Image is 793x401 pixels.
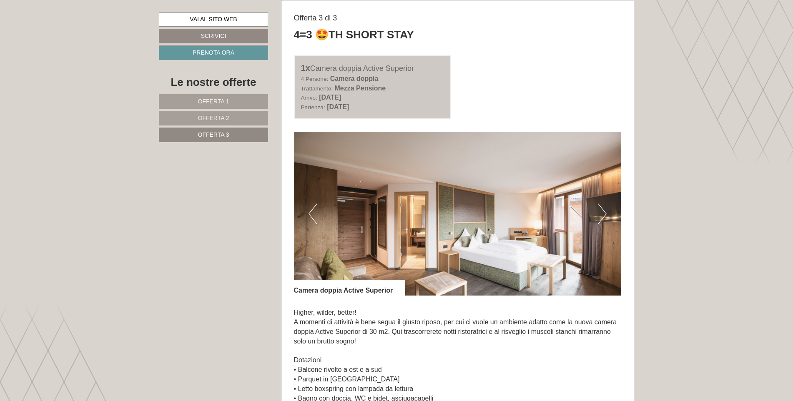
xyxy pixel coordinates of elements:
button: Next [598,203,607,224]
small: Partenza: [301,104,325,110]
a: Scrivici [159,29,268,43]
small: 4 Persone: [301,76,329,82]
a: Vai al sito web [159,13,268,27]
a: Prenota ora [159,45,268,60]
div: Camera doppia Active Superior [301,62,444,74]
b: Mezza Pensione [335,85,386,92]
span: Offerta 2 [198,115,229,121]
b: [DATE] [327,103,349,110]
span: Offerta 1 [198,98,229,105]
b: 1x [301,63,310,73]
span: Offerta 3 di 3 [294,14,337,22]
b: [DATE] [319,94,341,101]
button: Previous [309,203,317,224]
div: 4=3 🤩TH Short Stay [294,27,414,43]
b: Camera doppia [330,75,379,82]
img: image [294,132,622,296]
div: Le nostre offerte [159,75,268,90]
small: Trattamento: [301,85,333,92]
span: Offerta 3 [198,131,229,138]
small: Arrivo: [301,95,317,101]
div: Camera doppia Active Superior [294,280,406,296]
